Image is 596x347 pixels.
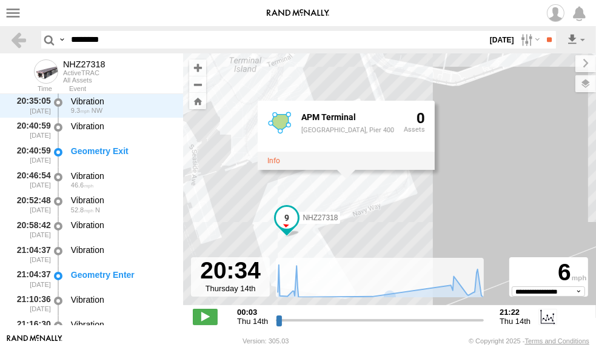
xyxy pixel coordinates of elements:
[71,220,172,231] div: Vibration
[243,337,289,345] div: Version: 305.03
[7,335,62,347] a: Visit our Website
[189,93,206,109] button: Zoom Home
[10,194,52,216] div: 20:52:48 [DATE]
[267,9,330,18] img: rand-logo.svg
[301,113,394,122] div: Fence Name - APM Terminal
[267,157,280,165] a: View fence details
[525,337,589,345] a: Terms and Conditions
[71,107,90,114] span: 9.3
[404,110,425,149] div: 0
[500,308,531,317] strong: 21:22
[303,214,338,222] span: NHZ27318
[71,121,172,132] div: Vibration
[10,144,52,166] div: 20:40:59 [DATE]
[566,31,586,49] label: Export results as...
[469,337,589,345] div: © Copyright 2025 -
[10,218,52,240] div: 20:58:42 [DATE]
[189,76,206,93] button: Zoom out
[10,119,52,141] div: 20:40:59 [DATE]
[63,76,105,84] div: All Assets
[57,31,67,49] label: Search Query
[10,243,52,265] div: 21:04:37 [DATE]
[237,317,268,326] span: Thu 14th Aug 2025
[95,206,100,214] span: Heading: 14
[71,146,172,157] div: Geometry Exit
[71,319,172,330] div: Vibration
[63,59,105,69] div: NHZ27318 - View Asset History
[71,244,172,255] div: Vibration
[487,31,516,49] label: [DATE]
[500,317,531,326] span: Thu 14th Aug 2025
[92,107,102,114] span: Heading: 329
[10,31,27,49] a: Back to previous Page
[301,127,394,134] div: [GEOGRAPHIC_DATA], Pier 400
[71,294,172,305] div: Vibration
[10,268,52,290] div: 21:04:37 [DATE]
[71,170,172,181] div: Vibration
[10,86,52,92] div: Time
[71,96,172,107] div: Vibration
[71,206,93,214] span: 52.8
[511,259,586,286] div: 6
[69,86,183,92] div: Event
[237,308,268,317] strong: 00:03
[10,169,52,191] div: 20:46:54 [DATE]
[189,59,206,76] button: Zoom in
[71,195,172,206] div: Vibration
[71,181,93,189] span: 46.6
[71,269,172,280] div: Geometry Enter
[63,69,105,76] div: ActiveTRAC
[193,309,217,325] label: Play/Stop
[10,317,52,340] div: 21:16:30 [DATE]
[10,292,52,315] div: 21:10:36 [DATE]
[10,94,52,116] div: 20:35:05 [DATE]
[516,31,542,49] label: Search Filter Options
